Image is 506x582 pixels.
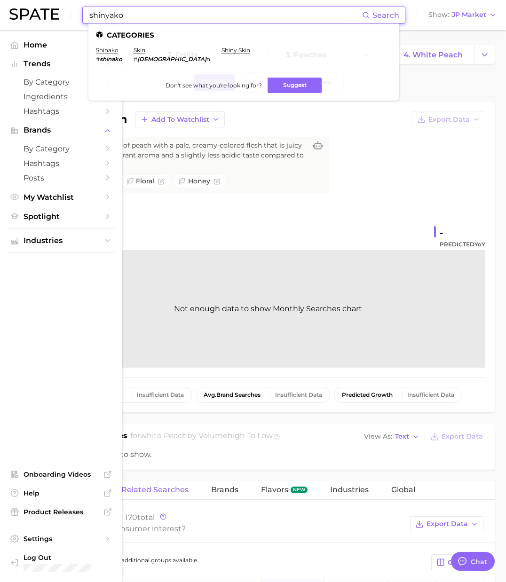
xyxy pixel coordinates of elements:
[8,505,115,519] a: Product Releases
[206,55,210,63] span: n
[407,392,454,398] div: Insufficient Data
[426,9,499,21] button: ShowJP Market
[8,104,115,118] a: Hashtags
[196,387,330,403] button: avg.brand searchesInsufficient Data
[24,173,99,182] span: Posts
[395,434,409,439] span: Text
[334,387,462,403] button: predicted growthInsufficient Data
[135,111,225,127] button: Add to Watchlist
[440,239,485,250] span: Predicted
[125,513,137,522] span: 170
[166,82,262,89] span: Don't see what you're looking for?
[8,467,115,481] a: Onboarding Videos
[8,156,115,171] a: Hashtags
[364,434,392,439] span: View As
[8,123,115,137] button: Brands
[395,45,474,64] a: 4. white peach
[134,47,145,54] a: skin
[342,392,393,398] span: predicted growth
[24,193,99,202] span: My Watchlist
[330,486,369,494] span: Industries
[24,126,99,134] span: Brands
[96,55,100,63] span: #
[474,241,485,248] span: YoY
[403,50,463,59] span: 4. white peach
[8,89,115,104] a: Ingredients
[151,116,209,124] span: Add to Watchlist
[53,522,405,535] div: What is driving consumer interest?
[8,57,115,71] button: Trends
[136,176,154,186] span: floral
[221,47,250,54] a: shiny skin
[51,141,307,170] span: White peach is a type of peach with a pale, creamy-colored flesh that is juicy and sweet, with a ...
[24,470,99,479] span: Onboarding Videos
[275,392,322,398] div: Insufficient Data
[391,486,415,494] span: Global
[474,45,495,64] button: Change Category
[24,508,99,516] span: Product Releases
[412,111,485,127] button: Export Data
[137,392,184,398] div: Insufficient Data
[24,236,99,245] span: Industries
[8,171,115,185] a: Posts
[88,7,362,23] input: Search here for a brand, industry, or ingredient
[442,433,483,440] span: Export Data
[24,92,99,101] span: Ingredients
[228,431,273,440] span: high to low
[448,558,478,566] span: Columns
[427,520,468,528] span: Export Data
[24,535,99,543] span: Settings
[268,78,322,93] button: Suggest
[8,38,115,52] a: Home
[214,178,221,185] button: Flag as miscategorized or irrelevant
[24,489,99,497] span: Help
[428,116,470,124] span: Export Data
[100,55,122,63] em: shinako
[372,11,399,20] span: Search
[125,513,155,522] span: total
[8,190,115,204] a: My Watchlist
[111,557,198,564] span: No additional groups available.
[8,142,115,156] a: by Category
[204,392,261,398] span: brand searches
[137,55,206,63] em: [DEMOGRAPHIC_DATA]
[51,449,485,460] div: No search queries to show.
[8,486,115,500] a: Help
[211,486,238,494] span: Brands
[188,176,210,186] span: honey
[158,178,165,185] button: Flag as miscategorized or irrelevant
[410,516,483,532] button: Export Data
[428,12,449,17] span: Show
[204,391,216,398] abbr: average
[121,486,189,494] span: Related Searches
[24,40,99,49] span: Home
[24,78,99,87] span: by Category
[96,47,119,54] a: shinako
[261,486,288,494] span: Flavors
[8,209,115,224] a: Spotlight
[9,8,59,20] img: SPATE
[24,159,99,168] span: Hashtags
[24,107,99,116] span: Hashtags
[24,60,99,68] span: Trends
[8,234,115,248] button: Industries
[452,12,486,17] span: JP Market
[96,31,392,39] li: Categories
[428,430,485,443] button: Export Data
[140,431,187,440] span: white peach
[130,430,273,443] h2: for by Volume
[51,250,485,368] div: Not enough data to show Monthly Searches chart
[8,551,115,574] a: Log out. Currently logged in with e-mail yumi.toki@spate.nyc.
[8,75,115,89] a: by Category
[134,55,137,63] span: #
[440,225,485,240] div: -
[431,554,483,570] button: Columns
[362,431,422,443] button: View AsText
[24,144,99,153] span: by Category
[8,532,115,546] a: Settings
[24,553,107,562] span: Log Out
[291,487,308,493] span: new
[24,212,99,221] span: Spotlight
